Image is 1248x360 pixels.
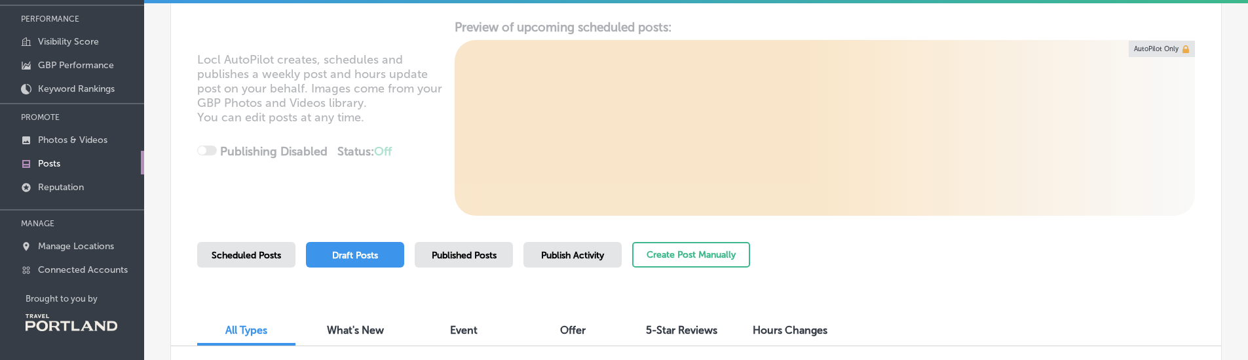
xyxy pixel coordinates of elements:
[327,324,384,336] span: What's New
[26,314,117,331] img: Travel Portland
[38,241,114,252] p: Manage Locations
[225,324,267,336] span: All Types
[212,250,281,261] span: Scheduled Posts
[26,294,144,304] p: Brought to you by
[332,250,378,261] span: Draft Posts
[432,250,497,261] span: Published Posts
[632,242,750,268] button: Create Post Manually
[38,134,107,146] p: Photos & Videos
[450,324,478,336] span: Event
[38,83,115,94] p: Keyword Rankings
[38,158,60,169] p: Posts
[541,250,604,261] span: Publish Activity
[646,324,717,336] span: 5-Star Reviews
[753,324,827,336] span: Hours Changes
[38,182,84,193] p: Reputation
[38,36,99,47] p: Visibility Score
[560,324,586,336] span: Offer
[38,264,128,275] p: Connected Accounts
[38,60,114,71] p: GBP Performance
